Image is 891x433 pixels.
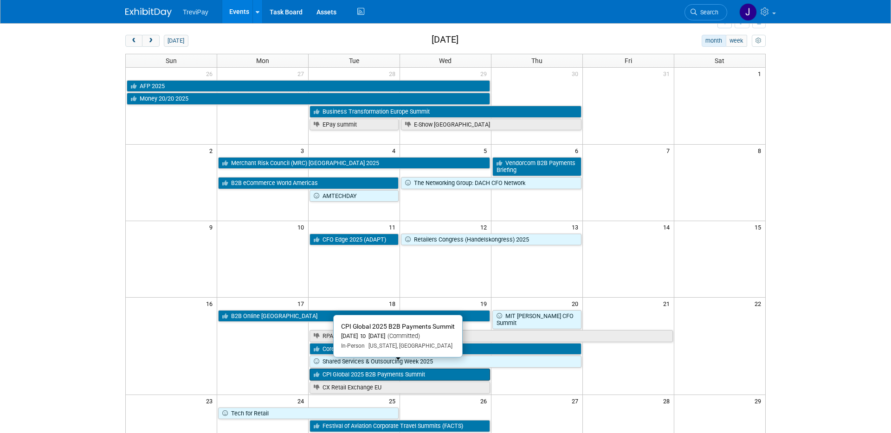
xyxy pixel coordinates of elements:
a: B2B eCommerce World Americas [218,177,399,189]
a: E-Show [GEOGRAPHIC_DATA] [401,119,581,131]
span: [US_STATE], [GEOGRAPHIC_DATA] [365,343,452,349]
button: [DATE] [164,35,188,47]
span: Thu [531,57,542,64]
span: 10 [297,221,308,233]
span: 2 [208,145,217,156]
a: Core Week [310,343,581,355]
a: MIT [PERSON_NAME] CFO Summit [492,310,581,329]
span: Tue [349,57,359,64]
span: Sun [166,57,177,64]
button: next [142,35,159,47]
a: CX Retail Exchange EU [310,382,490,394]
span: 30 [571,68,582,79]
a: Shared Services & Outsourcing Week 2025 [310,356,581,368]
a: AMTECHDAY [310,190,399,202]
span: 27 [571,395,582,407]
span: 1 [757,68,765,79]
span: Fri [625,57,632,64]
span: 11 [388,221,400,233]
span: 26 [205,68,217,79]
span: 27 [297,68,308,79]
span: 25 [388,395,400,407]
a: RPA Conference [310,330,672,342]
span: 14 [662,221,674,233]
a: Merchant Risk Council (MRC) [GEOGRAPHIC_DATA] 2025 [218,157,490,169]
a: Search [684,4,727,20]
button: myCustomButton [752,35,766,47]
span: 9 [208,221,217,233]
span: 3 [300,145,308,156]
a: Retailers Congress (Handelskongress) 2025 [401,234,581,246]
a: Money 20/20 2025 [127,93,490,105]
a: CPI Global 2025 B2B Payments Summit [310,369,490,381]
a: EPay summit [310,119,399,131]
img: Jim Salerno [739,3,757,21]
i: Personalize Calendar [755,38,762,44]
span: 20 [571,298,582,309]
button: month [702,35,726,47]
span: 16 [205,298,217,309]
span: 6 [574,145,582,156]
span: (Committed) [385,332,420,339]
span: 5 [483,145,491,156]
span: 4 [391,145,400,156]
a: Festival of Aviation Corporate Travel Summits (FACTS) [310,420,490,432]
h2: [DATE] [432,35,458,45]
span: 26 [479,395,491,407]
a: Vendorcom B2B Payments Briefing [492,157,581,176]
span: 28 [388,68,400,79]
span: TreviPay [183,8,208,16]
span: 17 [297,298,308,309]
span: 21 [662,298,674,309]
span: Search [697,9,718,16]
img: ExhibitDay [125,8,172,17]
span: 28 [662,395,674,407]
a: Tech for Retail [218,408,399,420]
span: 29 [479,68,491,79]
a: AFP 2025 [127,80,490,92]
span: Mon [256,57,269,64]
span: 7 [665,145,674,156]
span: 18 [388,298,400,309]
span: 29 [754,395,765,407]
a: The Networking Group: DACH CFO Network [401,177,581,189]
span: 22 [754,298,765,309]
span: 19 [479,298,491,309]
span: 24 [297,395,308,407]
button: week [726,35,747,47]
button: prev [125,35,142,47]
a: B2B Online [GEOGRAPHIC_DATA] [218,310,490,322]
span: 23 [205,395,217,407]
span: 8 [757,145,765,156]
span: 31 [662,68,674,79]
div: [DATE] to [DATE] [341,332,455,340]
span: CPI Global 2025 B2B Payments Summit [341,323,455,330]
a: Business Transformation Europe Summit [310,106,581,118]
a: CFO Edge 2025 (ADAPT) [310,234,399,246]
span: Sat [715,57,724,64]
span: 13 [571,221,582,233]
span: In-Person [341,343,365,349]
span: Wed [439,57,452,64]
span: 15 [754,221,765,233]
span: 12 [479,221,491,233]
